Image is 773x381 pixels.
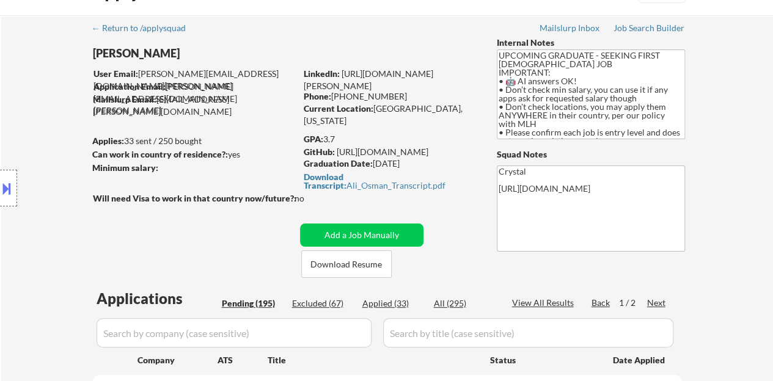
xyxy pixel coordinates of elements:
div: [DATE] [304,158,477,170]
a: ← Return to /applysquad [92,23,197,35]
div: Internal Notes [497,37,685,49]
div: Ali_Osman_Transcript.pdf [304,173,474,190]
div: Pending (195) [222,297,283,310]
div: [GEOGRAPHIC_DATA], [US_STATE] [304,103,477,126]
div: 1 / 2 [619,297,647,309]
button: Download Resume [301,250,392,278]
strong: Download Transcript: [304,172,346,191]
div: View All Results [512,297,577,309]
div: Job Search Builder [614,24,685,32]
button: Add a Job Manually [300,223,423,247]
div: Back [592,297,611,309]
div: Title [268,354,478,366]
div: no [295,192,329,205]
div: Status [490,349,595,371]
div: Applied (33) [362,297,423,310]
div: All (295) [434,297,495,310]
div: Company [137,354,218,366]
strong: Graduation Date: [304,158,373,169]
div: ATS [218,354,268,366]
div: [PERSON_NAME][EMAIL_ADDRESS][DOMAIN_NAME][PERSON_NAME] [93,68,296,92]
a: Download Transcript:Ali_Osman_Transcript.pdf [304,172,474,190]
input: Search by company (case sensitive) [97,318,372,347]
strong: GPA: [304,134,323,144]
div: Mailslurp Inbox [540,24,601,32]
input: Search by title (case sensitive) [383,318,673,347]
div: Next [647,297,667,309]
strong: User Email: [93,68,138,79]
div: Date Applied [613,354,667,366]
div: 3.7 [304,133,478,145]
strong: GitHub: [304,147,335,157]
strong: Current Location: [304,103,373,114]
div: Excluded (67) [292,297,353,310]
div: Squad Notes [497,148,685,161]
a: Job Search Builder [614,23,685,35]
div: Applications [97,291,218,306]
a: Mailslurp Inbox [540,23,601,35]
strong: LinkedIn: [304,68,340,79]
a: [URL][DOMAIN_NAME] [337,147,428,157]
div: [PHONE_NUMBER] [304,90,477,103]
div: ← Return to /applysquad [92,24,197,32]
a: [URL][DOMAIN_NAME][PERSON_NAME] [304,68,433,91]
strong: Phone: [304,91,331,101]
div: [PERSON_NAME] [93,46,344,61]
